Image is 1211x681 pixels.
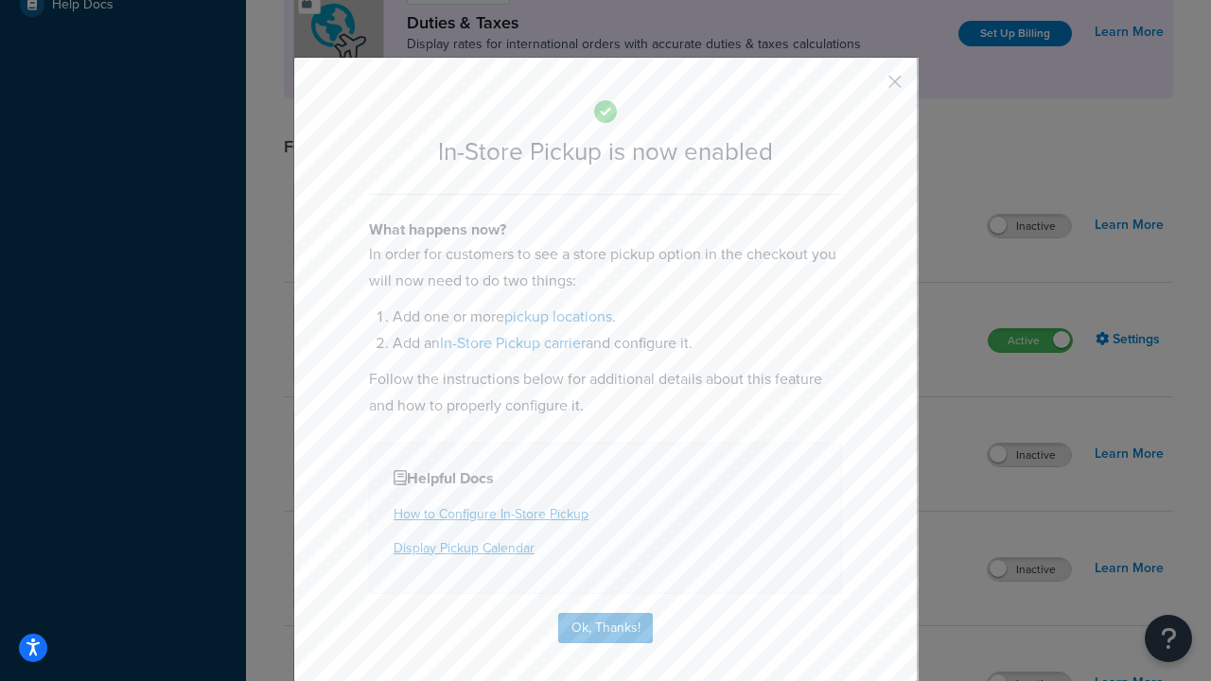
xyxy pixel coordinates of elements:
a: In-Store Pickup carrier [440,332,586,354]
a: How to Configure In-Store Pickup [394,504,588,524]
li: Add one or more . [393,304,842,330]
h4: What happens now? [369,218,842,241]
h4: Helpful Docs [394,467,817,490]
a: pickup locations [504,306,612,327]
h2: In-Store Pickup is now enabled [369,138,842,166]
p: Follow the instructions below for additional details about this feature and how to properly confi... [369,366,842,419]
button: Ok, Thanks! [558,613,653,643]
li: Add an and configure it. [393,330,842,357]
a: Display Pickup Calendar [394,538,535,558]
p: In order for customers to see a store pickup option in the checkout you will now need to do two t... [369,241,842,294]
